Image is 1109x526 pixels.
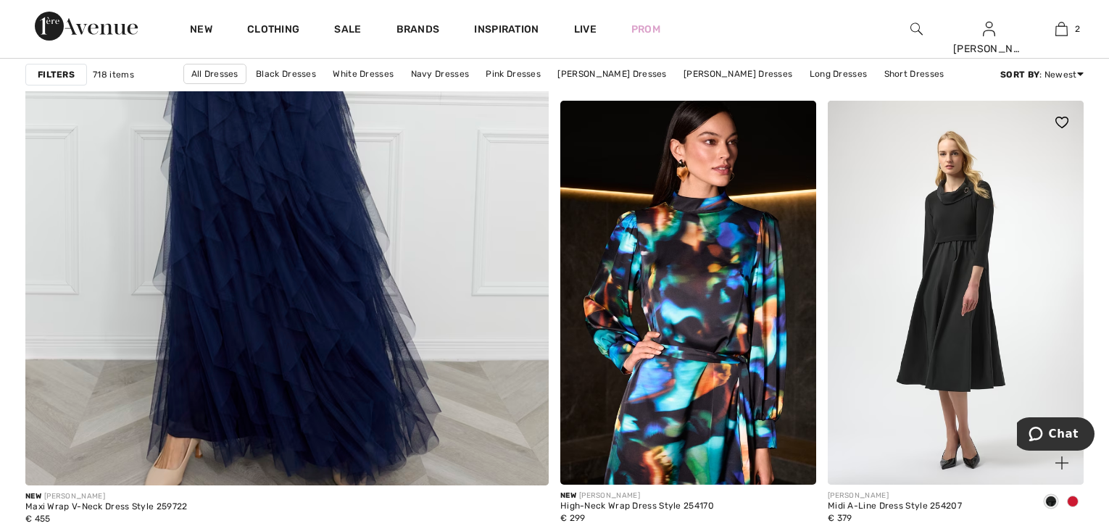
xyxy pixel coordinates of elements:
[25,491,188,502] div: [PERSON_NAME]
[983,22,995,36] a: Sign In
[560,491,576,500] span: New
[828,501,962,512] div: Midi A-Line Dress Style 254207
[25,492,41,501] span: New
[404,64,477,83] a: Navy Dresses
[550,64,673,83] a: [PERSON_NAME] Dresses
[183,64,246,84] a: All Dresses
[631,22,660,37] a: Prom
[560,501,714,512] div: High-Neck Wrap Dress Style 254170
[802,64,875,83] a: Long Dresses
[93,68,134,81] span: 718 items
[983,20,995,38] img: My Info
[1055,20,1068,38] img: My Bag
[828,101,1084,485] img: Midi A-Line Dress Style 254207. Black
[325,64,401,83] a: White Dresses
[249,64,323,83] a: Black Dresses
[953,41,1024,57] div: [PERSON_NAME]
[1000,70,1039,80] strong: Sort By
[828,490,962,501] div: [PERSON_NAME]
[25,514,51,524] span: € 455
[1000,68,1084,81] div: : Newest
[474,23,539,38] span: Inspiration
[1055,117,1068,128] img: heart_black_full.svg
[560,490,714,501] div: [PERSON_NAME]
[560,101,816,485] img: High-Neck Wrap Dress Style 254170. Black/Multi
[1017,417,1095,454] iframe: Opens a widget where you can chat to one of our agents
[1026,20,1097,38] a: 2
[1040,490,1062,514] div: Black
[1075,22,1080,36] span: 2
[334,23,361,38] a: Sale
[1055,456,1068,469] img: plus_v2.svg
[396,23,440,38] a: Brands
[560,513,586,523] span: € 299
[35,12,138,41] img: 1ère Avenue
[478,64,548,83] a: Pink Dresses
[247,23,299,38] a: Clothing
[190,23,212,38] a: New
[1062,490,1084,514] div: Deep cherry
[574,22,597,37] a: Live
[828,513,852,523] span: € 379
[877,64,952,83] a: Short Dresses
[25,502,188,512] div: Maxi Wrap V-Neck Dress Style 259722
[38,68,75,81] strong: Filters
[676,64,799,83] a: [PERSON_NAME] Dresses
[910,20,923,38] img: search the website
